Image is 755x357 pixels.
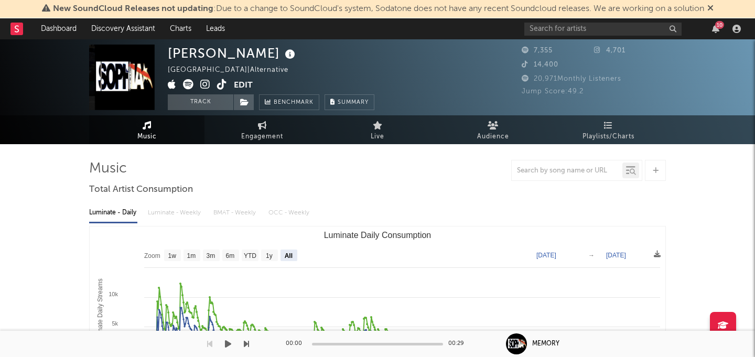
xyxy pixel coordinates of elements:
[715,21,724,29] div: 10
[285,252,293,259] text: All
[89,115,204,144] a: Music
[89,204,137,222] div: Luminate - Daily
[522,61,558,68] span: 14,400
[34,18,84,39] a: Dashboard
[286,338,307,350] div: 00:00
[226,252,235,259] text: 6m
[524,23,682,36] input: Search for artists
[266,252,273,259] text: 1y
[163,18,199,39] a: Charts
[168,64,300,77] div: [GEOGRAPHIC_DATA] | Alternative
[371,131,384,143] span: Live
[259,94,319,110] a: Benchmark
[712,25,719,33] button: 10
[144,252,160,259] text: Zoom
[707,5,714,13] span: Dismiss
[168,45,298,62] div: [PERSON_NAME]
[338,100,369,105] span: Summary
[96,278,104,345] text: Luminate Daily Streams
[477,131,509,143] span: Audience
[109,291,118,297] text: 10k
[84,18,163,39] a: Discovery Assistant
[522,88,584,95] span: Jump Score: 49.2
[522,47,553,54] span: 7,355
[168,94,233,110] button: Track
[522,75,621,82] span: 20,971 Monthly Listeners
[244,252,256,259] text: YTD
[435,115,551,144] a: Audience
[551,115,666,144] a: Playlists/Charts
[320,115,435,144] a: Live
[583,131,634,143] span: Playlists/Charts
[53,5,704,13] span: : Due to a change to SoundCloud's system, Sodatone does not have any recent Soundcloud releases. ...
[325,94,374,110] button: Summary
[588,252,595,259] text: →
[53,5,213,13] span: New SoundCloud Releases not updating
[199,18,232,39] a: Leads
[89,183,193,196] span: Total Artist Consumption
[241,131,283,143] span: Engagement
[448,338,469,350] div: 00:29
[606,252,626,259] text: [DATE]
[112,320,118,327] text: 5k
[594,47,625,54] span: 4,701
[204,115,320,144] a: Engagement
[168,252,177,259] text: 1w
[324,231,432,240] text: Luminate Daily Consumption
[207,252,215,259] text: 3m
[532,339,559,349] div: MEMORY
[137,131,157,143] span: Music
[187,252,196,259] text: 1m
[536,252,556,259] text: [DATE]
[274,96,314,109] span: Benchmark
[234,79,253,92] button: Edit
[512,167,622,175] input: Search by song name or URL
